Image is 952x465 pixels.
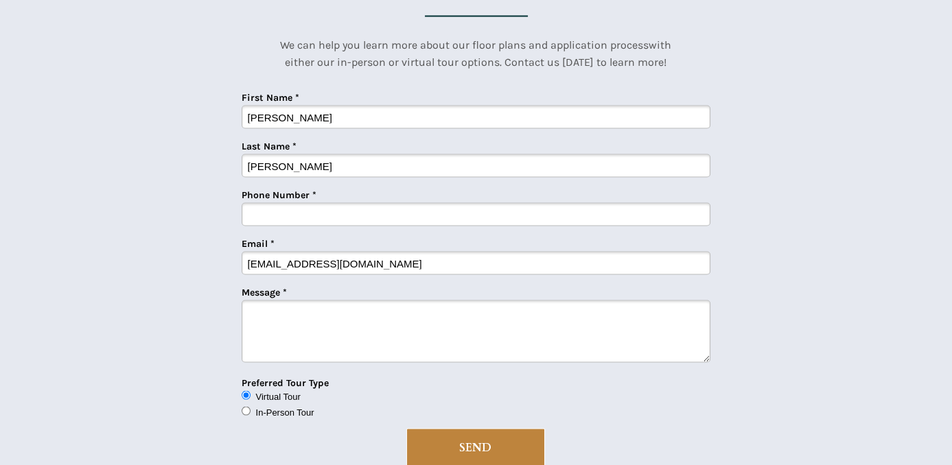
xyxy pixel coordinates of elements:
[242,377,329,388] span: Preferred Tour Type
[407,441,544,454] span: SEND
[242,286,287,298] span: Message *
[280,38,371,51] span: We can help you le
[242,140,297,152] span: Last Name *
[242,189,316,200] span: Phone Number *
[242,237,275,249] span: Email *
[256,391,301,401] span: Virtual Tour
[242,91,299,103] span: First Name *
[371,38,649,51] span: arn more about our floor plans and application process
[256,407,314,417] span: In-Person Tour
